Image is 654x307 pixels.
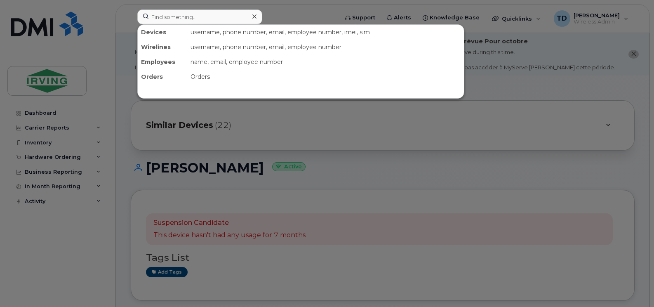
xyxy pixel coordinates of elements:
[138,40,187,54] div: Wirelines
[138,25,187,40] div: Devices
[187,54,464,69] div: name, email, employee number
[187,40,464,54] div: username, phone number, email, employee number
[187,69,464,84] div: Orders
[138,69,187,84] div: Orders
[187,25,464,40] div: username, phone number, email, employee number, imei, sim
[138,54,187,69] div: Employees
